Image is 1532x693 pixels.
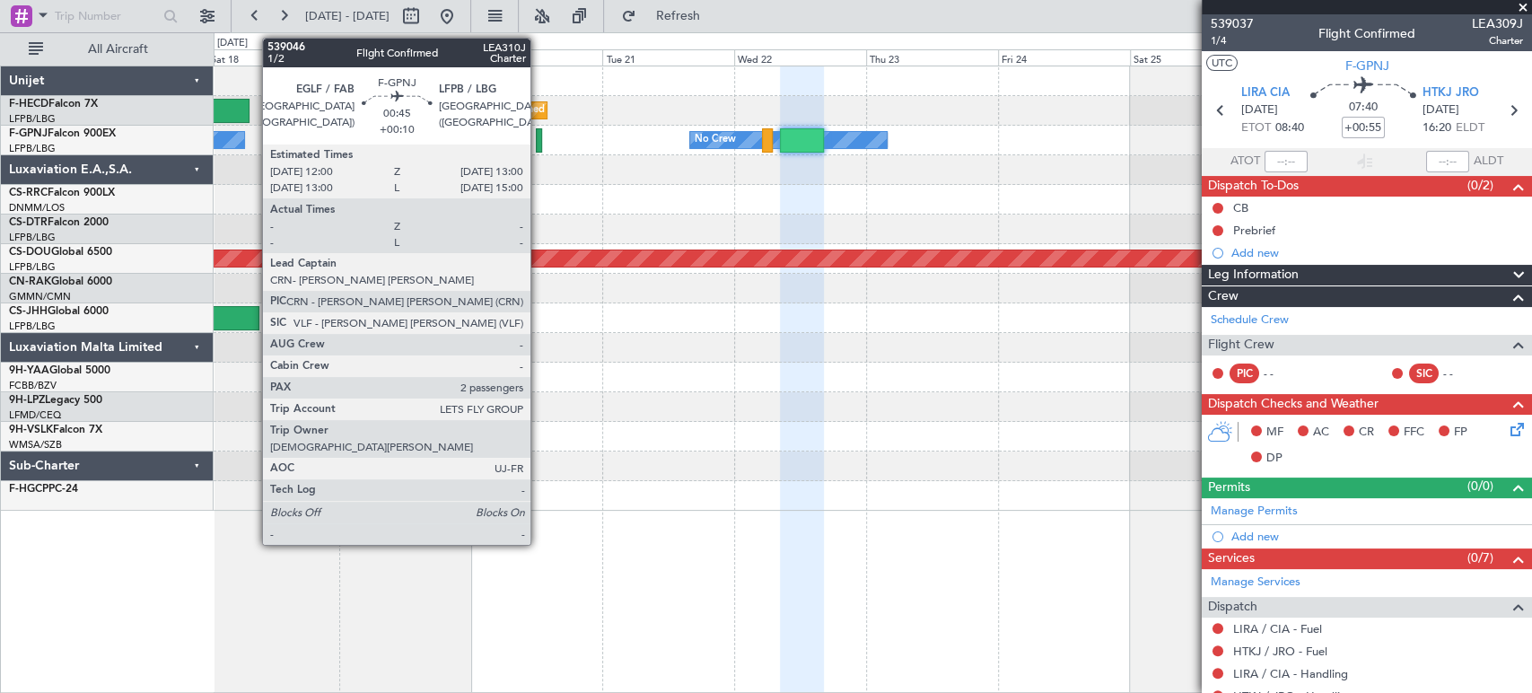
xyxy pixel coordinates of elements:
[1233,200,1248,215] div: CB
[1208,335,1274,355] span: Flight Crew
[1241,119,1271,137] span: ETOT
[640,10,715,22] span: Refresh
[1345,57,1389,75] span: F-GPNJ
[9,260,56,274] a: LFPB/LBG
[20,35,195,64] button: All Aircraft
[1264,365,1304,382] div: - -
[9,438,62,452] a: WMSA/SZB
[1443,365,1484,382] div: - -
[9,99,48,110] span: F-HECD
[1241,84,1290,102] span: LIRA CIA
[9,320,56,333] a: LFPB/LBG
[9,188,48,198] span: CS-RRC
[207,49,339,66] div: Sat 18
[1474,153,1503,171] span: ALDT
[9,425,53,435] span: 9H-VSLK
[1208,394,1379,415] span: Dispatch Checks and Weather
[734,49,866,66] div: Wed 22
[9,142,56,155] a: LFPB/LBG
[9,276,51,287] span: CN-RAK
[1231,245,1523,260] div: Add new
[9,217,109,228] a: CS-DTRFalcon 2000
[9,365,110,376] a: 9H-YAAGlobal 5000
[9,408,61,422] a: LFMD/CEQ
[1404,424,1424,442] span: FFC
[47,43,189,56] span: All Aircraft
[9,276,112,287] a: CN-RAKGlobal 6000
[1423,101,1459,119] span: [DATE]
[1454,424,1467,442] span: FP
[1467,548,1493,567] span: (0/7)
[9,379,57,392] a: FCBB/BZV
[998,49,1130,66] div: Fri 24
[1472,14,1523,33] span: LEA309J
[1409,364,1439,383] div: SIC
[1275,119,1304,137] span: 08:40
[1423,119,1451,137] span: 16:20
[1208,478,1250,498] span: Permits
[1241,101,1278,119] span: [DATE]
[9,290,71,303] a: GMMN/CMN
[9,425,102,435] a: 9H-VSLKFalcon 7X
[1265,151,1308,172] input: --:--
[1211,574,1300,592] a: Manage Services
[9,99,98,110] a: F-HECDFalcon 7X
[1359,424,1374,442] span: CR
[1211,14,1254,33] span: 539037
[9,188,115,198] a: CS-RRCFalcon 900LX
[1313,424,1329,442] span: AC
[9,247,112,258] a: CS-DOUGlobal 6500
[9,484,48,495] span: F-HGCP
[1467,176,1493,195] span: (0/2)
[9,112,56,126] a: LFPB/LBG
[1233,621,1322,636] a: LIRA / CIA - Fuel
[1472,33,1523,48] span: Charter
[1266,450,1283,468] span: DP
[1231,529,1523,544] div: Add new
[1230,153,1260,171] span: ATOT
[1423,84,1479,102] span: HTKJ JRO
[339,49,471,66] div: Sun 19
[9,395,102,406] a: 9H-LPZLegacy 500
[1467,477,1493,496] span: (0/0)
[217,36,248,51] div: [DATE]
[471,49,603,66] div: Mon 20
[695,127,736,154] div: No Crew
[1208,265,1299,285] span: Leg Information
[9,306,48,317] span: CS-JHH
[602,49,734,66] div: Tue 21
[9,395,45,406] span: 9H-LPZ
[1266,424,1283,442] span: MF
[55,3,158,30] input: Trip Number
[1233,666,1348,681] a: LIRA / CIA - Handling
[1208,548,1255,569] span: Services
[9,365,49,376] span: 9H-YAA
[1318,24,1415,43] div: Flight Confirmed
[1130,49,1262,66] div: Sat 25
[9,247,51,258] span: CS-DOU
[9,128,48,139] span: F-GPNJ
[1208,597,1257,618] span: Dispatch
[613,2,721,31] button: Refresh
[1233,644,1327,659] a: HTKJ / JRO - Fuel
[1230,364,1259,383] div: PIC
[9,201,65,215] a: DNMM/LOS
[1211,33,1254,48] span: 1/4
[9,128,116,139] a: F-GPNJFalcon 900EX
[9,217,48,228] span: CS-DTR
[9,484,78,495] a: F-HGCPPC-24
[1206,55,1238,71] button: UTC
[1349,99,1378,117] span: 07:40
[508,97,791,124] div: Planned Maint [GEOGRAPHIC_DATA] ([GEOGRAPHIC_DATA])
[9,231,56,244] a: LFPB/LBG
[1208,176,1299,197] span: Dispatch To-Dos
[1208,286,1239,307] span: Crew
[1211,503,1298,521] a: Manage Permits
[1233,223,1275,238] div: Prebrief
[1456,119,1484,137] span: ELDT
[305,8,390,24] span: [DATE] - [DATE]
[866,49,998,66] div: Thu 23
[9,306,109,317] a: CS-JHHGlobal 6000
[1211,311,1289,329] a: Schedule Crew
